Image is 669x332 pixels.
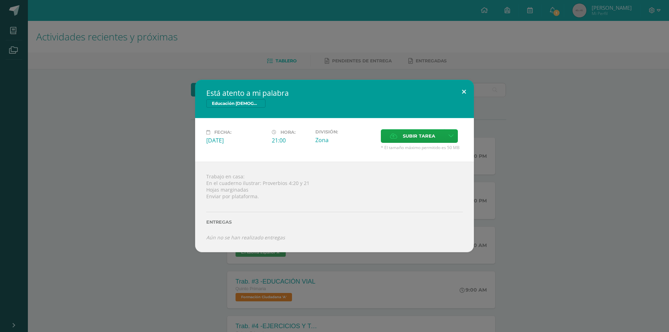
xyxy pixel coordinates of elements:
[195,162,474,252] div: Trabajo en casa: En el cuaderno ilustrar: Proverbios 4:20 y 21 Hojas marginadas Enviar por plataf...
[206,88,463,98] h2: Está atento a mi palabra
[454,80,474,103] button: Close (Esc)
[206,137,266,144] div: [DATE]
[315,129,375,134] label: División:
[381,145,463,150] span: * El tamaño máximo permitido es 50 MB
[403,130,435,142] span: Subir tarea
[315,136,375,144] div: Zona
[206,99,266,108] span: Educación [DEMOGRAPHIC_DATA]
[272,137,310,144] div: 21:00
[280,130,295,135] span: Hora:
[214,130,231,135] span: Fecha:
[206,234,285,241] i: Aún no se han realizado entregas
[206,219,463,225] label: Entregas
